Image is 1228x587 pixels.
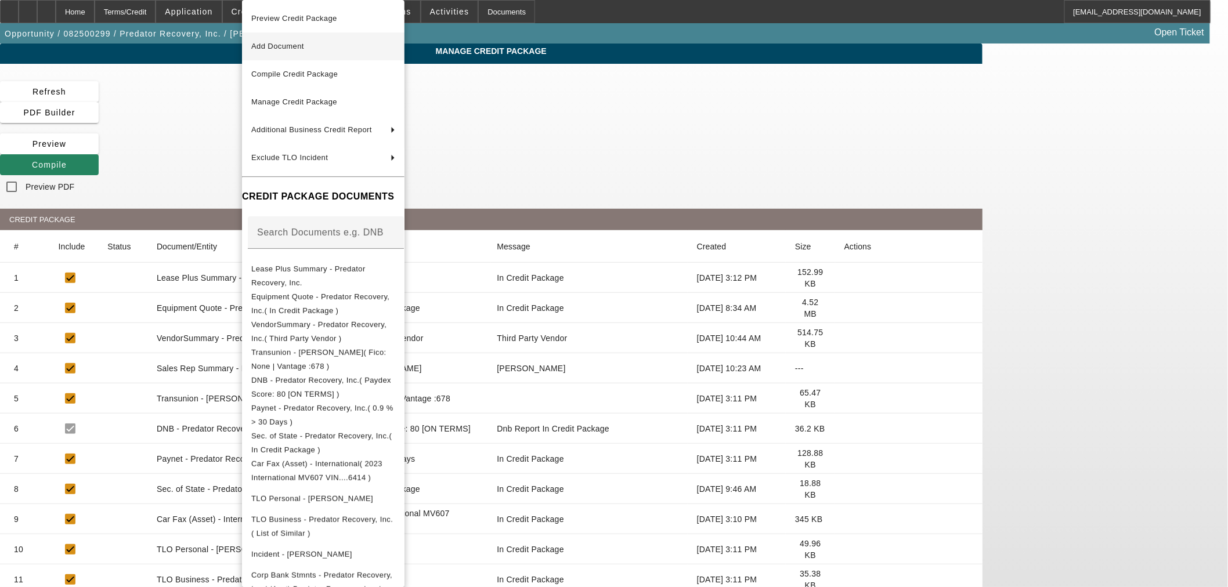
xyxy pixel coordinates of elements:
button: VendorSummary - Predator Recovery, Inc.( Third Party Vendor ) [242,318,404,346]
button: Lease Plus Summary - Predator Recovery, Inc. [242,262,404,290]
button: Incident - Knost, Steven [242,541,404,568]
button: DNB - Predator Recovery, Inc.( Paydex Score: 80 [ON TERMS] ) [242,374,404,401]
span: TLO Personal - [PERSON_NAME] [251,494,373,503]
span: Lease Plus Summary - Predator Recovery, Inc. [251,264,366,287]
span: Incident - [PERSON_NAME] [251,550,352,559]
span: Equipment Quote - Predator Recovery, Inc.( In Credit Package ) [251,292,389,315]
button: Transunion - Knost, Steven( Fico: None | Vantage :678 ) [242,346,404,374]
span: TLO Business - Predator Recovery, Inc.( List of Similar ) [251,515,393,538]
span: Compile Credit Package [251,70,338,78]
span: Paynet - Predator Recovery, Inc.( 0.9 % > 30 Days ) [251,404,393,426]
span: Preview Credit Package [251,14,337,23]
span: Exclude TLO Incident [251,153,328,162]
span: Add Document [251,42,304,50]
button: Car Fax (Asset) - International( 2023 International MV607 VIN....6414 ) [242,457,404,485]
span: Additional Business Credit Report [251,125,372,134]
h4: CREDIT PACKAGE DOCUMENTS [242,190,404,204]
button: Equipment Quote - Predator Recovery, Inc.( In Credit Package ) [242,290,404,318]
mat-label: Search Documents e.g. DNB [257,227,384,237]
span: Transunion - [PERSON_NAME]( Fico: None | Vantage :678 ) [251,348,387,371]
span: Manage Credit Package [251,97,337,106]
span: Car Fax (Asset) - International( 2023 International MV607 VIN....6414 ) [251,459,382,482]
button: Paynet - Predator Recovery, Inc.( 0.9 % > 30 Days ) [242,401,404,429]
button: TLO Business - Predator Recovery, Inc.( List of Similar ) [242,513,404,541]
button: TLO Personal - Knost, Steven [242,485,404,513]
span: DNB - Predator Recovery, Inc.( Paydex Score: 80 [ON TERMS] ) [251,376,391,398]
button: Sec. of State - Predator Recovery, Inc.( In Credit Package ) [242,429,404,457]
span: VendorSummary - Predator Recovery, Inc.( Third Party Vendor ) [251,320,387,343]
span: Sec. of State - Predator Recovery, Inc.( In Credit Package ) [251,432,392,454]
